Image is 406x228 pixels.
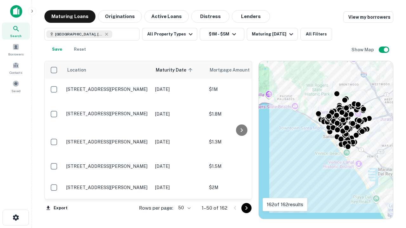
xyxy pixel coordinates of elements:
[66,111,149,117] p: [STREET_ADDRESS][PERSON_NAME]
[209,184,272,191] p: $2M
[200,28,244,41] button: $1M - $5M
[66,86,149,92] p: [STREET_ADDRESS][PERSON_NAME]
[10,33,22,38] span: Search
[66,185,149,190] p: [STREET_ADDRESS][PERSON_NAME]
[98,10,142,23] button: Originations
[155,138,203,145] p: [DATE]
[210,66,258,74] span: Mortgage Amount
[2,41,30,58] a: Borrowers
[44,10,95,23] button: Maturing Loans
[267,201,303,208] p: 162 of 162 results
[11,88,21,93] span: Saved
[155,86,203,93] p: [DATE]
[2,22,30,40] a: Search
[209,86,272,93] p: $1M
[63,61,152,79] th: Location
[152,61,206,79] th: Maturity Date
[155,184,203,191] p: [DATE]
[66,139,149,145] p: [STREET_ADDRESS][PERSON_NAME]
[241,203,252,213] button: Go to next page
[232,10,270,23] button: Lenders
[351,46,375,53] h6: Show Map
[343,11,393,23] a: View my borrowers
[66,163,149,169] p: [STREET_ADDRESS][PERSON_NAME]
[209,163,272,170] p: $1.5M
[142,28,197,41] button: All Property Types
[10,5,22,18] img: capitalize-icon.png
[176,203,192,212] div: 50
[252,30,295,38] div: Maturing [DATE]
[2,78,30,95] a: Saved
[191,10,229,23] button: Distress
[209,111,272,117] p: $1.8M
[44,203,69,213] button: Export
[155,111,203,117] p: [DATE]
[139,204,173,212] p: Rows per page:
[209,138,272,145] p: $1.3M
[55,31,103,37] span: [GEOGRAPHIC_DATA], [GEOGRAPHIC_DATA], [GEOGRAPHIC_DATA]
[156,66,194,74] span: Maturity Date
[67,66,86,74] span: Location
[155,163,203,170] p: [DATE]
[300,28,332,41] button: All Filters
[10,70,22,75] span: Contacts
[374,157,406,187] iframe: Chat Widget
[247,28,298,41] button: Maturing [DATE]
[8,52,23,57] span: Borrowers
[2,59,30,76] a: Contacts
[70,43,90,56] button: Reset
[47,43,67,56] button: Save your search to get updates of matches that match your search criteria.
[206,61,276,79] th: Mortgage Amount
[202,204,227,212] p: 1–50 of 162
[259,61,393,219] div: 0 0
[144,10,189,23] button: Active Loans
